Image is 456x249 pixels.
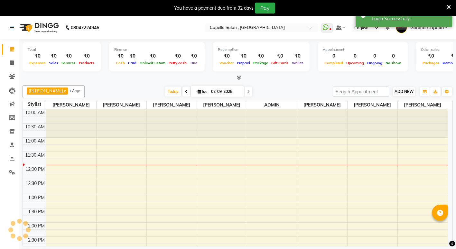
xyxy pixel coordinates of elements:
[71,19,99,37] b: 08047224946
[410,24,444,31] span: Gondia Capello
[60,52,77,60] div: ₹0
[27,223,46,229] div: 2:00 PM
[28,47,96,52] div: Total
[167,52,188,60] div: ₹0
[218,52,235,60] div: ₹0
[395,89,414,94] span: ADD NEW
[196,89,209,94] span: Tue
[372,15,447,22] div: Login Successfully.
[77,52,96,60] div: ₹0
[60,61,77,65] span: Services
[188,52,200,60] div: ₹0
[126,52,138,60] div: ₹0
[252,52,270,60] div: ₹0
[24,138,46,144] div: 11:00 AM
[147,101,197,109] span: [PERSON_NAME]
[218,47,304,52] div: Redemption
[28,52,47,60] div: ₹0
[23,101,46,108] div: Stylist
[24,109,46,116] div: 10:00 AM
[97,101,146,109] span: [PERSON_NAME]
[247,101,297,109] span: ADMIN
[189,61,199,65] span: Due
[16,19,60,37] img: logo
[63,88,66,93] a: x
[290,52,304,60] div: ₹0
[28,61,47,65] span: Expenses
[421,61,441,65] span: Packages
[393,87,415,96] button: ADD NEW
[297,101,347,109] span: [PERSON_NAME]
[126,61,138,65] span: Card
[270,61,290,65] span: Gift Cards
[348,101,397,109] span: [PERSON_NAME]
[29,88,63,93] span: [PERSON_NAME]
[114,47,200,52] div: Finance
[384,61,403,65] span: No show
[47,52,60,60] div: ₹0
[167,61,188,65] span: Petty cash
[138,52,167,60] div: ₹0
[421,52,441,60] div: ₹0
[384,52,403,60] div: 0
[209,87,241,97] input: 2025-09-02
[398,101,448,109] span: [PERSON_NAME]
[165,87,181,97] span: Today
[46,101,96,109] span: [PERSON_NAME]
[174,5,254,12] div: You have a payment due from 32 days
[27,237,46,244] div: 2:30 PM
[69,88,79,93] span: +7
[235,52,252,60] div: ₹0
[366,61,384,65] span: Ongoing
[197,101,247,109] span: [PERSON_NAME]
[345,61,366,65] span: Upcoming
[345,52,366,60] div: 0
[235,61,252,65] span: Prepaid
[77,61,96,65] span: Products
[24,152,46,159] div: 11:30 AM
[366,52,384,60] div: 0
[218,61,235,65] span: Voucher
[24,180,46,187] div: 12:30 PM
[270,52,290,60] div: ₹0
[24,166,46,173] div: 12:00 PM
[333,87,389,97] input: Search Appointment
[47,61,60,65] span: Sales
[252,61,270,65] span: Package
[290,61,304,65] span: Wallet
[27,194,46,201] div: 1:00 PM
[114,61,126,65] span: Cash
[323,47,403,52] div: Appointment
[114,52,126,60] div: ₹0
[396,22,407,33] img: Gondia Capello
[323,52,345,60] div: 0
[323,61,345,65] span: Completed
[24,124,46,130] div: 10:30 AM
[255,3,275,14] button: Pay
[27,208,46,215] div: 1:30 PM
[138,61,167,65] span: Online/Custom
